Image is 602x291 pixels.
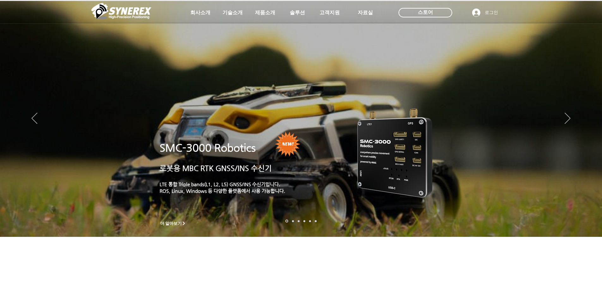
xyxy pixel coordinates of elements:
span: 기술소개 [222,9,243,16]
a: 드론 8 - SMC 2000 [292,220,294,222]
button: 이전 [32,113,37,125]
img: KakaoTalk_20241224_155801212.png [349,99,442,205]
a: ROS, Linux, Windows 등 다양한 플랫폼에서 사용 가능합니다. [160,188,285,193]
span: 자료실 [358,9,373,16]
a: 솔루션 [282,6,313,19]
span: 로그인 [483,9,500,16]
a: 정밀농업 [315,220,317,222]
span: 고객지원 [319,9,340,16]
a: 고객지원 [314,6,345,19]
span: 제품소개 [255,9,275,16]
a: 로봇- SMC 2000 [285,220,288,223]
span: 스토어 [418,9,433,16]
a: 자율주행 [303,220,305,222]
a: 기술소개 [217,6,248,19]
a: 자료실 [350,6,381,19]
div: 스토어 [398,8,452,17]
nav: 슬라이드 [283,220,319,223]
button: 다음 [565,113,570,125]
span: 솔루션 [290,9,305,16]
a: 더 알아보기 [157,219,189,227]
span: 더 알아보기 [160,221,182,226]
a: SMC-3000 Robotics [160,142,256,154]
a: 제품소개 [249,6,281,19]
a: 로봇용 MBC RTK GNSS/INS 수신기 [160,164,272,172]
a: 로봇 [309,220,311,222]
a: 회사소개 [185,6,216,19]
a: 측량 IoT [298,220,300,222]
a: LTE 통합 Triple bands(L1, L2, L5) GNSS/INS 수신기입니다. [160,181,280,187]
button: 로그인 [468,7,502,19]
span: 회사소개 [190,9,210,16]
img: 씨너렉스_White_simbol_대지 1.png [91,2,151,21]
